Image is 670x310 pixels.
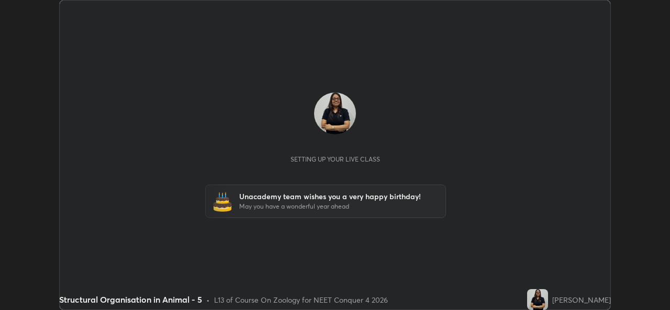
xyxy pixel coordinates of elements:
[314,93,356,134] img: c6438dad0c3c4b4ca32903e77dc45fa4.jpg
[291,155,380,163] div: Setting up your live class
[214,294,388,305] div: L13 of Course On Zoology for NEET Conquer 4 2026
[206,294,210,305] div: •
[527,289,548,310] img: c6438dad0c3c4b4ca32903e77dc45fa4.jpg
[59,293,202,306] div: Structural Organisation in Animal - 5
[552,294,611,305] div: [PERSON_NAME]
